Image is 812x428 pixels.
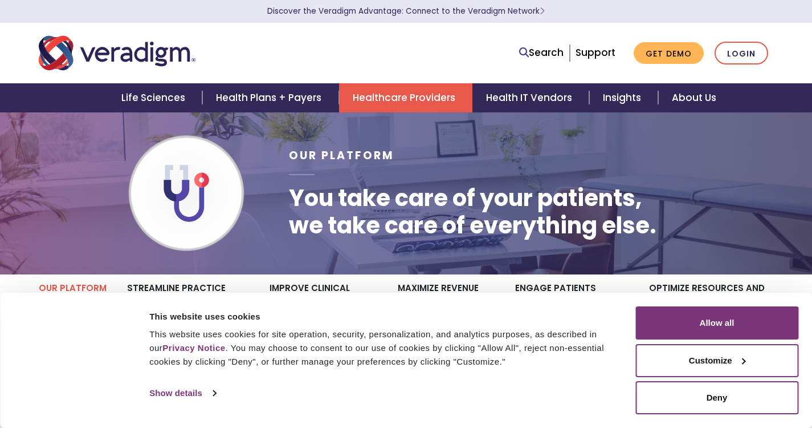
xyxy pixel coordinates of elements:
[635,344,798,377] button: Customize
[202,83,338,112] a: Health Plans + Payers
[540,6,545,17] span: Learn More
[589,83,658,112] a: Insights
[658,83,730,112] a: About Us
[519,45,564,60] a: Search
[634,42,704,64] a: Get Demo
[149,328,622,369] div: This website uses cookies for site operation, security, personalization, and analytics purposes, ...
[339,83,472,112] a: Healthcare Providers
[108,83,202,112] a: Life Sciences
[472,83,589,112] a: Health IT Vendors
[635,381,798,414] button: Deny
[289,148,394,163] span: Our Platform
[576,46,615,59] a: Support
[635,306,798,340] button: Allow all
[289,184,656,239] h1: You take care of your patients, we take care of everything else.
[149,310,622,324] div: This website uses cookies
[149,385,215,402] a: Show details
[267,6,545,17] a: Discover the Veradigm Advantage: Connect to the Veradigm NetworkLearn More
[39,34,195,72] img: Veradigm logo
[715,42,768,65] a: Login
[162,343,225,353] a: Privacy Notice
